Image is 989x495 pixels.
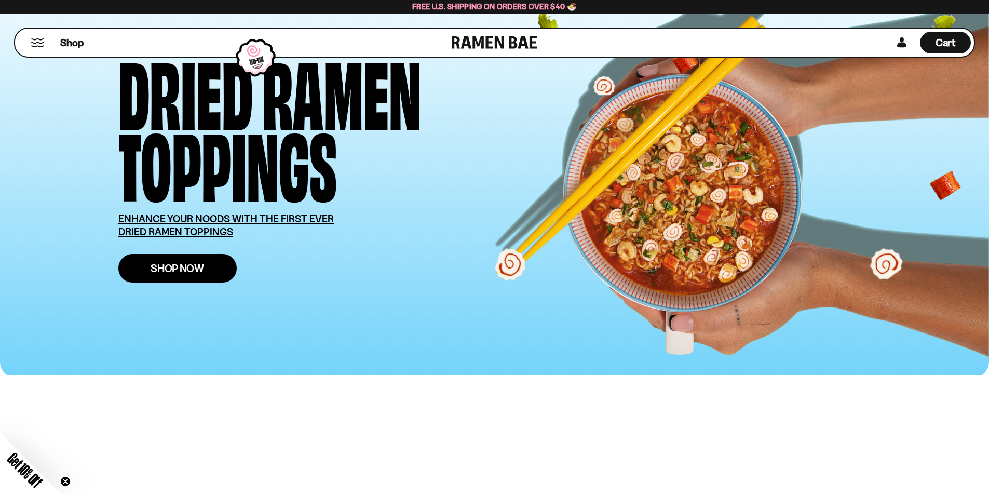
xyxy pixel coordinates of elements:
[936,36,956,49] span: Cart
[60,36,84,50] span: Shop
[60,476,71,487] button: Close teaser
[118,55,253,126] div: Dried
[5,450,45,490] span: Get 10% Off
[31,38,45,47] button: Mobile Menu Trigger
[262,55,421,126] div: Ramen
[118,126,337,197] div: Toppings
[920,29,971,57] a: Cart
[60,32,84,53] a: Shop
[118,254,237,283] a: Shop Now
[151,263,204,274] span: Shop Now
[118,212,334,238] u: ENHANCE YOUR NOODS WITH THE FIRST EVER DRIED RAMEN TOPPINGS
[412,2,577,11] span: Free U.S. Shipping on Orders over $40 🍜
